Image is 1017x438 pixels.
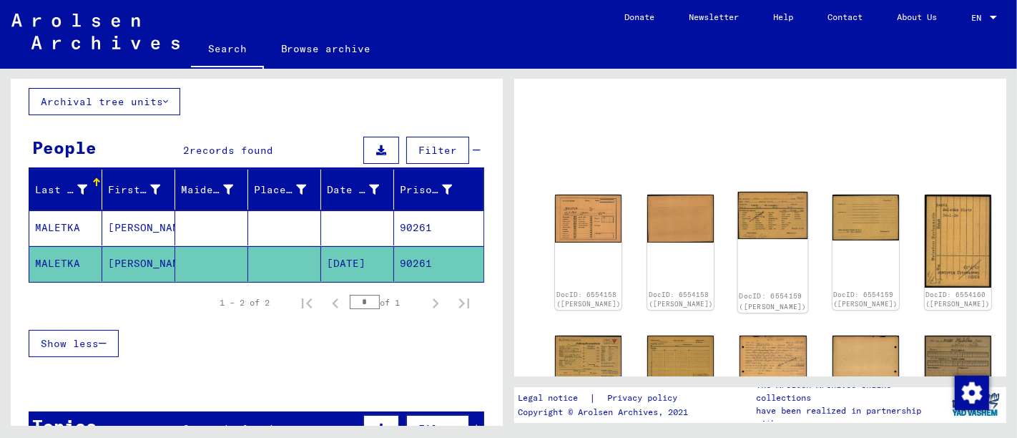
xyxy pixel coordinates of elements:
img: 001.jpg [925,195,991,288]
img: 001.jpg [738,192,808,239]
img: yv_logo.png [949,386,1003,422]
div: People [32,135,97,160]
button: Filter [406,137,469,164]
img: 002.jpg [832,336,899,383]
a: DocID: 6554159 ([PERSON_NAME]) [740,292,807,311]
div: Prisoner # [400,182,452,198]
mat-cell: 90261 [394,246,483,281]
div: of 1 [350,296,421,309]
img: Arolsen_neg.svg [11,14,180,49]
div: Last Name [35,182,87,198]
img: 001.jpg [555,336,621,383]
mat-header-cell: Date of Birth [321,170,394,210]
div: Last Name [35,178,105,201]
div: Maiden Name [181,182,233,198]
button: Last page [450,288,478,317]
div: Prisoner # [400,178,470,201]
p: have been realized in partnership with [756,404,945,430]
span: records found [190,144,273,157]
span: records found [190,422,273,435]
mat-cell: MALETKA [29,246,102,281]
div: 1 – 2 of 2 [220,296,270,309]
mat-cell: 90261 [394,210,483,245]
a: Search [191,31,264,69]
a: Browse archive [264,31,388,66]
img: 001.jpg [555,195,621,242]
div: | [518,391,694,406]
a: DocID: 6554158 ([PERSON_NAME]) [556,291,621,308]
button: Show less [29,330,119,357]
div: Place of Birth [254,182,306,198]
img: Change consent [955,376,989,410]
a: Privacy policy [596,391,694,406]
img: 002.jpg [647,336,714,382]
button: Next page [421,288,450,317]
button: First page [293,288,321,317]
a: DocID: 6554159 ([PERSON_NAME]) [833,291,898,308]
mat-cell: [DATE] [321,246,394,281]
span: Filter [418,422,457,435]
mat-header-cell: Place of Birth [248,170,321,210]
mat-header-cell: Maiden Name [175,170,248,210]
img: 002.jpg [647,195,714,243]
mat-header-cell: First Name [102,170,175,210]
button: Previous page [321,288,350,317]
span: 2 [183,422,190,435]
a: DocID: 6554160 ([PERSON_NAME]) [925,291,990,308]
mat-header-cell: Last Name [29,170,102,210]
mat-cell: MALETKA [29,210,102,245]
p: The Arolsen Archives online collections [756,379,945,404]
div: First Name [108,182,160,198]
span: 2 [183,144,190,157]
div: First Name [108,178,178,201]
mat-cell: [PERSON_NAME] [102,210,175,245]
p: Copyright © Arolsen Archives, 2021 [518,406,694,419]
div: Date of Birth [327,178,397,201]
div: Maiden Name [181,178,251,201]
div: Place of Birth [254,178,324,201]
img: 002.jpg [832,195,899,240]
span: Show less [41,337,99,350]
img: 001.jpg [740,336,806,383]
mat-cell: [PERSON_NAME] [102,246,175,281]
img: 001.jpg [925,336,991,379]
mat-header-cell: Prisoner # [394,170,483,210]
span: EN [971,13,987,23]
div: Date of Birth [327,182,379,198]
a: Legal notice [518,391,589,406]
a: DocID: 6554158 ([PERSON_NAME]) [649,291,713,308]
span: Filter [418,144,457,157]
button: Archival tree units [29,88,180,115]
